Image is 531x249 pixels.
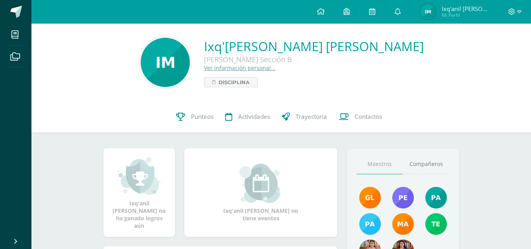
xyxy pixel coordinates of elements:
[355,113,382,121] span: Contactos
[238,113,270,121] span: Actividades
[204,38,424,55] a: Ixq'[PERSON_NAME] [PERSON_NAME]
[356,154,403,174] a: Maestros
[403,154,449,174] a: Compañeros
[219,101,276,133] a: Actividades
[191,113,213,121] span: Punteos
[118,156,161,196] img: achievement_small.png
[425,213,447,235] img: f478d08ad3f1f0ce51b70bf43961b330.png
[392,213,414,235] img: 560278503d4ca08c21e9c7cd40ba0529.png
[442,12,489,18] span: Mi Perfil
[239,164,282,203] img: event_small.png
[276,101,333,133] a: Trayectoria
[442,5,489,13] span: Ixq'anil [PERSON_NAME]
[222,164,300,222] div: Ixq'anil [PERSON_NAME] no tiene eventos
[170,101,219,133] a: Punteos
[392,187,414,208] img: 901d3a81a60619ba26076f020600640f.png
[111,156,167,229] div: Ixq'anil [PERSON_NAME] no ha ganado logros aún
[359,187,381,208] img: 895b5ece1ed178905445368d61b5ce67.png
[296,113,327,121] span: Trayectoria
[420,4,436,20] img: 5c8ce5b54dcc9fc2d4e00b939a74cf5d.png
[219,77,250,87] span: Disciplina
[425,187,447,208] img: 40c28ce654064086a0d3fb3093eec86e.png
[359,213,381,235] img: d0514ac6eaaedef5318872dd8b40be23.png
[333,101,388,133] a: Contactos
[204,64,276,72] a: Ver información personal...
[141,38,190,87] img: bfbcb4799a427b98a1f0c2177e218b21.png
[204,55,424,64] div: [PERSON_NAME] Sección B
[204,77,258,87] a: Disciplina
